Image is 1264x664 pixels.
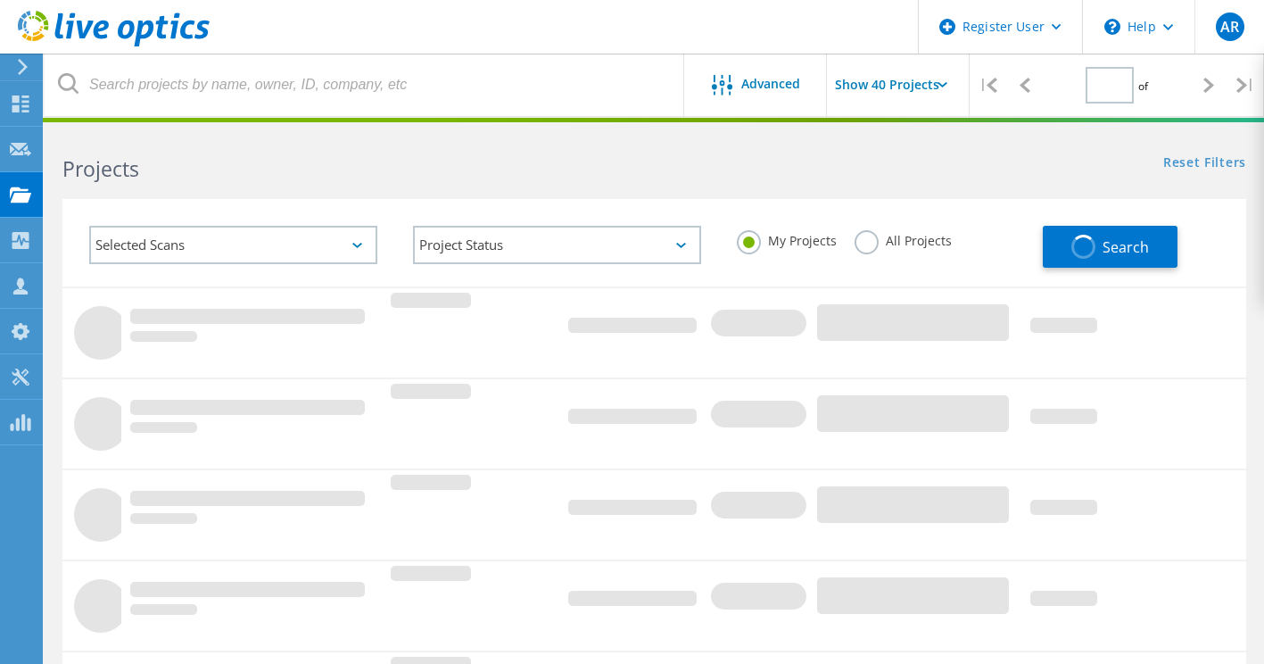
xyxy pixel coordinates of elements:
button: Search [1043,226,1177,268]
div: | [1227,54,1264,117]
a: Reset Filters [1163,156,1246,171]
b: Projects [62,154,139,183]
span: AR [1220,20,1239,34]
span: of [1138,79,1148,94]
a: Live Optics Dashboard [18,37,210,50]
input: Search projects by name, owner, ID, company, etc [45,54,685,116]
div: | [970,54,1006,117]
div: Selected Scans [89,226,377,264]
label: My Projects [737,230,837,247]
svg: \n [1104,19,1120,35]
div: Project Status [413,226,701,264]
span: Advanced [741,78,800,90]
label: All Projects [855,230,952,247]
span: Search [1103,237,1149,257]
